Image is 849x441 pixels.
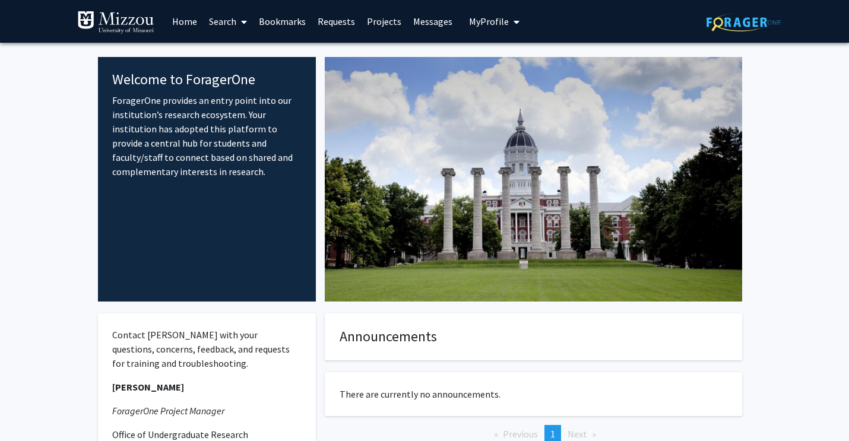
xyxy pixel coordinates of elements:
p: There are currently no announcements. [340,387,727,401]
h4: Announcements [340,328,727,345]
img: University of Missouri Logo [77,11,154,34]
a: Messages [407,1,458,42]
a: Bookmarks [253,1,312,42]
a: Home [166,1,203,42]
strong: [PERSON_NAME] [112,381,184,393]
a: Search [203,1,253,42]
h4: Welcome to ForagerOne [112,71,302,88]
iframe: Chat [9,388,50,432]
img: ForagerOne Logo [707,13,781,31]
img: Cover Image [325,57,742,302]
a: Projects [361,1,407,42]
p: Contact [PERSON_NAME] with your questions, concerns, feedback, and requests for training and trou... [112,328,302,370]
em: ForagerOne Project Manager [112,405,224,417]
p: ForagerOne provides an entry point into our institution’s research ecosystem. Your institution ha... [112,93,302,179]
span: 1 [550,428,555,440]
span: Previous [503,428,538,440]
span: My Profile [469,15,509,27]
a: Requests [312,1,361,42]
span: Next [568,428,587,440]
